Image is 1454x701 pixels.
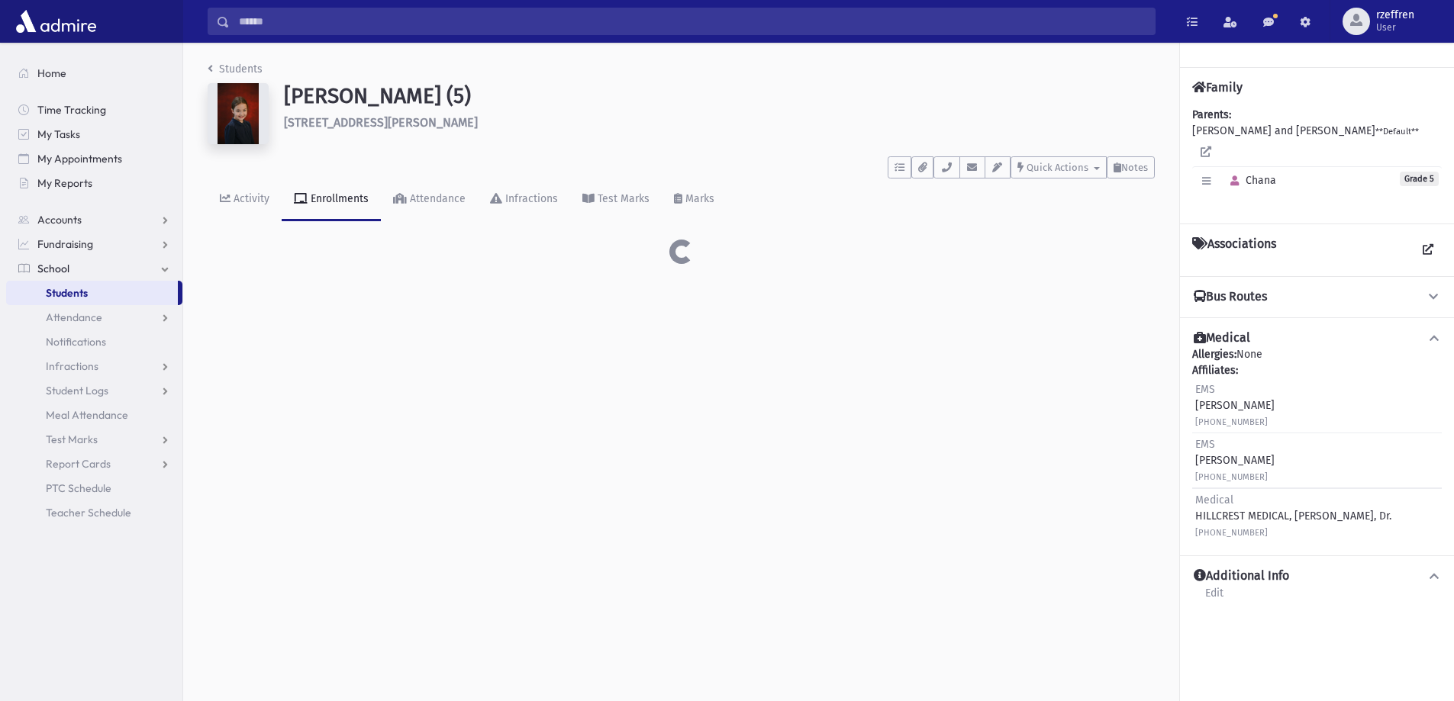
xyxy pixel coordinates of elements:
button: Quick Actions [1011,156,1107,178]
h6: [STREET_ADDRESS][PERSON_NAME] [284,115,1155,130]
a: Attendance [381,178,478,221]
span: Attendance [46,310,102,324]
div: Attendance [407,192,466,205]
a: Teacher Schedule [6,500,182,525]
img: ZAAAAAAAAAAAAAAAAAAAAAAAAAAAAAAAAAAAAAAAAAAAAAAAAAAAAAAAAAAAAAAAAAAAAAAAAAAAAAAAAAAAAAAAAAAAAAAAA... [208,83,269,144]
div: Test Marks [595,192,650,205]
span: My Reports [37,176,92,190]
a: Students [6,281,178,305]
span: EMS [1195,438,1215,451]
button: Medical [1192,330,1442,346]
input: Search [230,8,1155,35]
b: Parents: [1192,108,1231,121]
span: Chana [1223,174,1276,187]
img: AdmirePro [12,6,100,37]
button: Bus Routes [1192,289,1442,305]
button: Notes [1107,156,1155,178]
small: [PHONE_NUMBER] [1195,472,1268,482]
div: None [1192,346,1442,543]
h4: Associations [1192,236,1276,264]
span: Quick Actions [1027,162,1088,173]
span: Home [37,66,66,80]
small: [PHONE_NUMBER] [1195,417,1268,427]
span: My Appointments [37,152,122,166]
h4: Bus Routes [1194,289,1267,305]
span: Time Tracking [37,103,106,117]
a: Accounts [6,207,182,232]
span: Report Cards [46,457,111,471]
a: Student Logs [6,378,182,403]
a: Edit [1204,584,1224,612]
span: User [1376,21,1414,34]
h4: Medical [1194,330,1250,346]
a: My Tasks [6,122,182,146]
div: Enrollments [308,192,369,205]
small: [PHONE_NUMBER] [1195,528,1268,538]
div: [PERSON_NAME] [1195,436,1275,484]
div: [PERSON_NAME] and [PERSON_NAME] [1192,107,1442,211]
span: Meal Attendance [46,408,128,422]
button: Additional Info [1192,568,1442,584]
a: My Appointments [6,146,182,171]
div: HILLCREST MEDICAL, [PERSON_NAME], Dr. [1195,492,1391,540]
span: Medical [1195,494,1233,506]
span: rzeffren [1376,9,1414,21]
span: My Tasks [37,127,80,141]
h4: Additional Info [1194,568,1289,584]
span: Notifications [46,335,106,349]
span: EMS [1195,383,1215,396]
b: Allergies: [1192,348,1236,361]
a: Test Marks [6,427,182,452]
a: PTC Schedule [6,476,182,500]
div: [PERSON_NAME] [1195,381,1275,429]
a: View all Associations [1414,236,1442,264]
b: Affiliates: [1192,364,1238,377]
a: Enrollments [282,178,381,221]
a: Infractions [6,354,182,378]
a: Report Cards [6,452,182,476]
nav: breadcrumb [208,61,263,83]
a: School [6,256,182,281]
a: Infractions [478,178,570,221]
a: Meal Attendance [6,403,182,427]
a: Students [208,63,263,76]
a: Test Marks [570,178,662,221]
span: Notes [1121,162,1148,173]
a: My Reports [6,171,182,195]
span: Infractions [46,359,98,373]
h1: [PERSON_NAME] (5) [284,83,1155,109]
span: Test Marks [46,432,98,446]
div: Activity [231,192,269,205]
span: Students [46,286,88,300]
div: Infractions [502,192,558,205]
a: Fundraising [6,232,182,256]
div: Marks [682,192,714,205]
span: Student Logs [46,384,108,397]
a: Time Tracking [6,98,182,122]
span: Fundraising [37,237,93,251]
span: Teacher Schedule [46,506,131,519]
h4: Family [1192,80,1243,95]
a: Home [6,61,182,85]
span: School [37,262,69,275]
a: Activity [208,178,282,221]
span: PTC Schedule [46,481,111,495]
a: Marks [662,178,727,221]
span: Grade 5 [1400,172,1439,186]
a: Attendance [6,305,182,330]
span: Accounts [37,213,82,227]
a: Notifications [6,330,182,354]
